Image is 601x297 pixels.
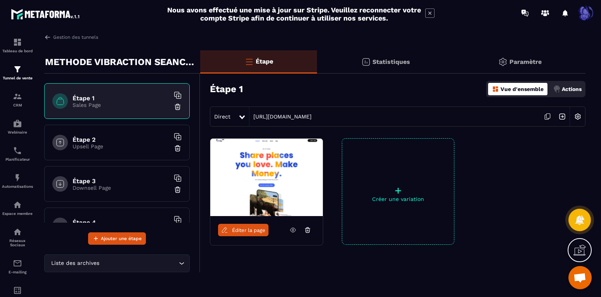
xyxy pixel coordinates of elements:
a: emailemailE-mailing [2,253,33,280]
a: formationformationTableau de bord [2,32,33,59]
img: formation [13,92,22,101]
p: Tunnel de vente [2,76,33,80]
span: Direct [214,113,230,120]
img: logo [11,7,81,21]
p: Créer une variation [342,196,454,202]
p: Réseaux Sociaux [2,239,33,247]
p: Tableau de bord [2,49,33,53]
p: Espace membre [2,211,33,216]
div: Search for option [44,254,190,272]
img: automations [13,200,22,209]
img: trash [174,144,182,152]
img: dashboard-orange.40269519.svg [492,86,499,93]
p: Statistiques [372,58,410,65]
h3: Étape 1 [210,84,243,94]
p: Planificateur [2,157,33,161]
a: Éditer la page [218,224,268,236]
p: METHODE VIBRACTION SEANCES INDIVIDUELLES [45,54,194,70]
input: Search for option [101,259,177,268]
a: automationsautomationsAutomatisations [2,167,33,194]
img: formation [13,65,22,74]
button: Ajouter une étape [88,232,146,245]
span: Éditer la page [232,227,265,233]
p: Automatisations [2,184,33,189]
img: setting-gr.5f69749f.svg [498,57,507,67]
img: arrow-next.bcc2205e.svg [555,109,570,124]
h6: Étape 3 [73,177,170,185]
img: scheduler [13,146,22,155]
img: trash [174,103,182,111]
span: Ajouter une étape [101,235,142,242]
img: automations [13,173,22,182]
a: formationformationCRM [2,86,33,113]
a: automationsautomationsEspace membre [2,194,33,221]
p: Vue d'ensemble [501,86,544,92]
img: social-network [13,227,22,237]
img: arrow [44,34,51,41]
h6: Étape 2 [73,136,170,143]
p: Paramètre [509,58,542,65]
a: [URL][DOMAIN_NAME] [249,113,312,120]
span: Liste des archives [49,259,101,268]
img: formation [13,38,22,47]
h2: Nous avons effectué une mise à jour sur Stripe. Veuillez reconnecter votre compte Stripe afin de ... [167,6,421,22]
a: formationformationTunnel de vente [2,59,33,86]
p: CRM [2,103,33,107]
img: image [210,139,323,216]
img: bars-o.4a397970.svg [244,57,254,66]
img: trash [174,186,182,194]
a: social-networksocial-networkRéseaux Sociaux [2,221,33,253]
img: email [13,259,22,268]
a: Gestion des tunnels [44,34,98,41]
p: Étape [256,58,273,65]
p: Sales Page [73,102,170,108]
p: + [342,185,454,196]
img: automations [13,119,22,128]
p: Actions [562,86,582,92]
img: stats.20deebd0.svg [361,57,371,67]
p: Webinaire [2,130,33,134]
img: setting-w.858f3a88.svg [570,109,585,124]
img: actions.d6e523a2.png [553,86,560,93]
p: Downsell Page [73,185,170,191]
p: Upsell Page [73,143,170,149]
p: E-mailing [2,270,33,274]
img: accountant [13,286,22,295]
a: automationsautomationsWebinaire [2,113,33,140]
a: schedulerschedulerPlanificateur [2,140,33,167]
h6: Étape 1 [73,94,170,102]
a: Open chat [568,266,592,289]
h6: Étape 4 [73,219,170,226]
